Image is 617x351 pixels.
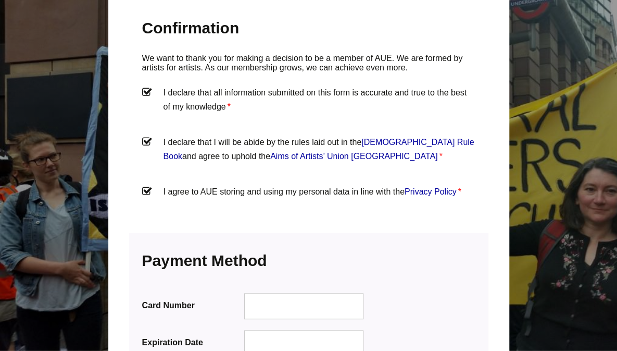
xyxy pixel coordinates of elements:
[142,335,242,349] label: Expiration Date
[142,135,475,166] label: I declare that I will be abide by the rules laid out in the and agree to uphold the
[270,152,438,161] a: Aims of Artists’ Union [GEOGRAPHIC_DATA]
[142,185,475,216] label: I agree to AUE storing and using my personal data in line with the
[251,337,357,348] iframe: Secure expiration date input frame
[142,86,475,117] label: I declare that all information submitted on this form is accurate and true to the best of my know...
[142,54,475,73] p: We want to thank you for making a decision to be a member of AUE. We are formed by artists for ar...
[142,18,475,38] h2: Confirmation
[163,138,474,161] a: [DEMOGRAPHIC_DATA] Rule Book
[142,298,242,312] label: Card Number
[405,187,457,196] a: Privacy Policy
[251,301,357,312] iframe: Secure card number input frame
